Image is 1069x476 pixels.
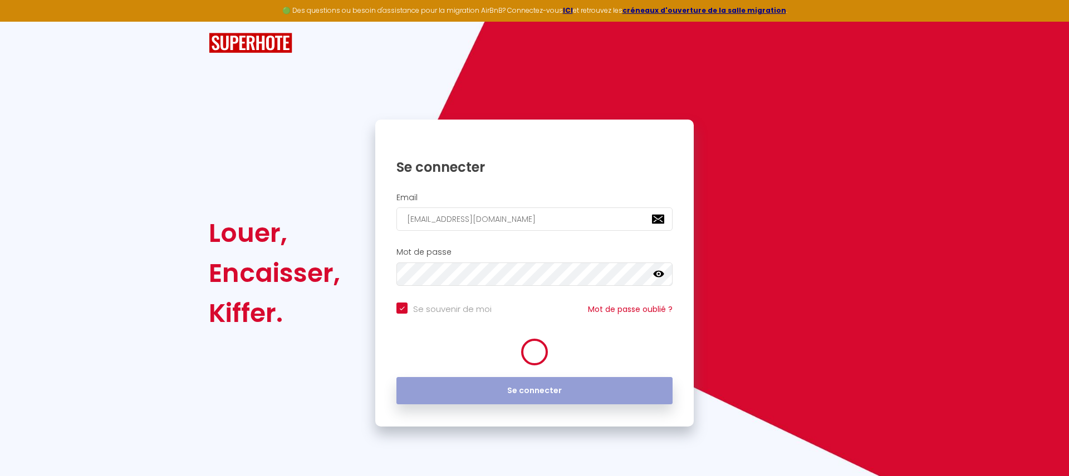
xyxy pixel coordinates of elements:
[209,213,340,253] div: Louer,
[622,6,786,15] a: créneaux d'ouverture de la salle migration
[209,33,292,53] img: SuperHote logo
[209,253,340,293] div: Encaisser,
[396,377,673,405] button: Se connecter
[588,304,673,315] a: Mot de passe oublié ?
[9,4,42,38] button: Ouvrir le widget de chat LiveChat
[563,6,573,15] a: ICI
[396,207,673,231] input: Ton Email
[396,247,673,257] h2: Mot de passe
[396,158,673,176] h1: Se connecter
[209,293,340,333] div: Kiffer.
[396,193,673,202] h2: Email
